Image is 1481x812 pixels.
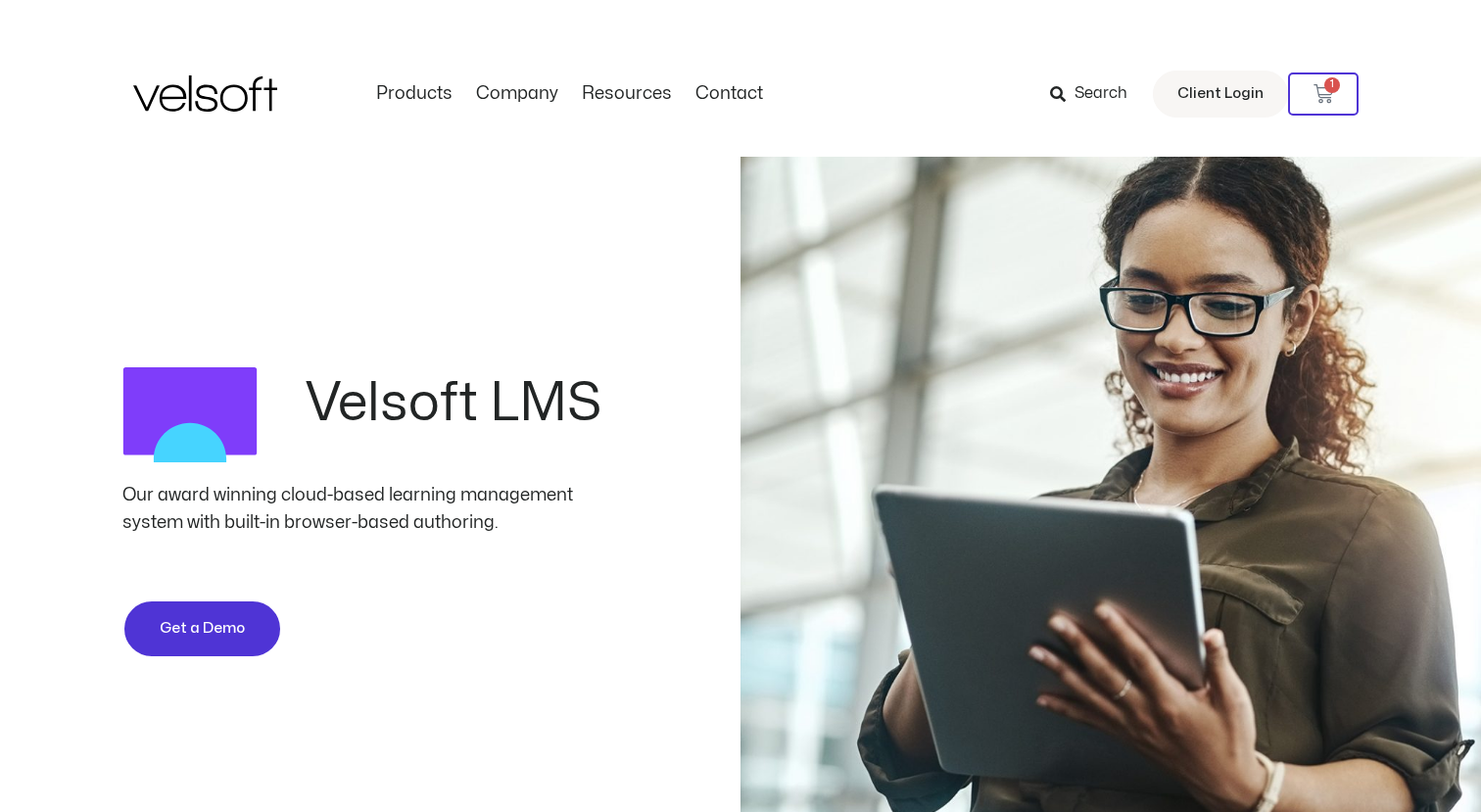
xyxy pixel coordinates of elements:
[570,83,684,105] a: ResourcesMenu Toggle
[122,348,258,483] img: LMS Logo
[364,83,775,105] nav: Menu
[1075,81,1127,107] span: Search
[1324,77,1340,93] span: 1
[160,617,245,641] span: Get a Demo
[1153,71,1288,118] a: Client Login
[122,482,618,537] div: Our award winning cloud-based learning management system with built-in browser-based authoring.
[306,377,618,430] h2: Velsoft LMS
[133,75,277,112] img: Velsoft Training Materials
[1050,77,1141,111] a: Search
[122,599,282,658] a: Get a Demo
[684,83,775,105] a: ContactMenu Toggle
[364,83,464,105] a: ProductsMenu Toggle
[1288,72,1359,116] a: 1
[1177,81,1264,107] span: Client Login
[464,83,570,105] a: CompanyMenu Toggle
